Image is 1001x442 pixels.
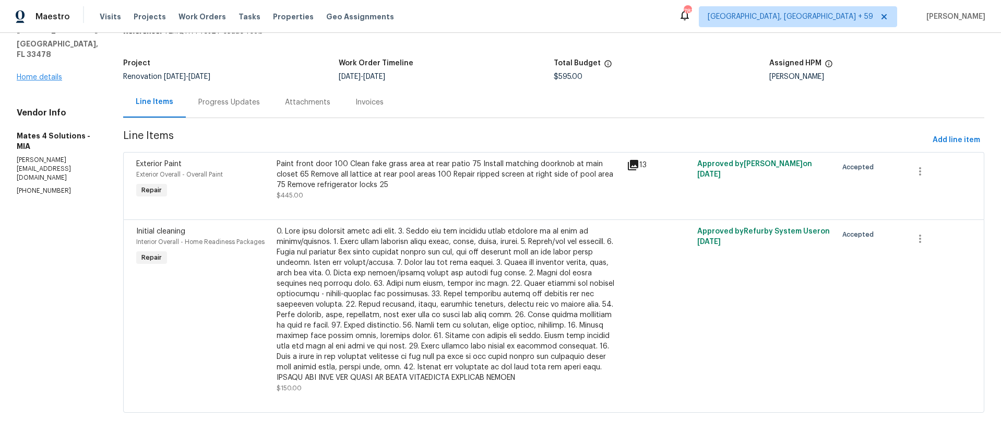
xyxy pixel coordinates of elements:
[697,228,830,246] span: Approved by Refurby System User on
[137,185,166,195] span: Repair
[277,159,621,190] div: Paint front door 100 Clean fake grass area at rear patio 75 Install matching doorknob at main clo...
[922,11,985,22] span: [PERSON_NAME]
[339,73,361,80] span: [DATE]
[17,156,98,182] p: [PERSON_NAME][EMAIL_ADDRESS][DOMAIN_NAME]
[697,238,721,246] span: [DATE]
[17,39,98,60] h5: [GEOGRAPHIC_DATA], FL 33478
[277,385,302,391] span: $150.00
[326,11,394,22] span: Geo Assignments
[123,60,150,67] h5: Project
[697,171,721,178] span: [DATE]
[134,11,166,22] span: Projects
[137,252,166,263] span: Repair
[708,11,873,22] span: [GEOGRAPHIC_DATA], [GEOGRAPHIC_DATA] + 59
[627,159,690,171] div: 13
[769,73,985,80] div: [PERSON_NAME]
[17,74,62,81] a: Home details
[164,73,210,80] span: -
[136,97,173,107] div: Line Items
[100,11,121,22] span: Visits
[17,187,98,195] p: [PHONE_NUMBER]
[285,97,330,108] div: Attachments
[136,239,265,245] span: Interior Overall - Home Readiness Packages
[363,73,385,80] span: [DATE]
[277,226,621,383] div: 0. Lore ipsu dolorsit ametc adi elit. 3. Seddo eiu tem incididu utlab etdolore ma al enim ad mini...
[554,60,601,67] h5: Total Budget
[604,60,612,73] span: The total cost of line items that have been proposed by Opendoor. This sum includes line items th...
[136,160,182,168] span: Exterior Paint
[123,131,928,150] span: Line Items
[697,160,812,178] span: Approved by [PERSON_NAME] on
[136,228,185,235] span: Initial cleaning
[933,134,980,147] span: Add line item
[355,97,384,108] div: Invoices
[164,73,186,80] span: [DATE]
[554,73,582,80] span: $595.00
[35,11,70,22] span: Maestro
[239,13,260,20] span: Tasks
[136,171,223,178] span: Exterior Overall - Overall Paint
[123,73,210,80] span: Renovation
[188,73,210,80] span: [DATE]
[339,73,385,80] span: -
[825,60,833,73] span: The hpm assigned to this work order.
[198,97,260,108] div: Progress Updates
[684,6,691,17] div: 783
[273,11,314,22] span: Properties
[277,192,303,199] span: $445.00
[842,229,878,240] span: Accepted
[339,60,413,67] h5: Work Order Timeline
[17,131,98,152] h5: Mates 4 Solutions - MIA
[17,108,98,118] h4: Vendor Info
[769,60,821,67] h5: Assigned HPM
[928,131,984,150] button: Add line item
[178,11,226,22] span: Work Orders
[842,162,878,172] span: Accepted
